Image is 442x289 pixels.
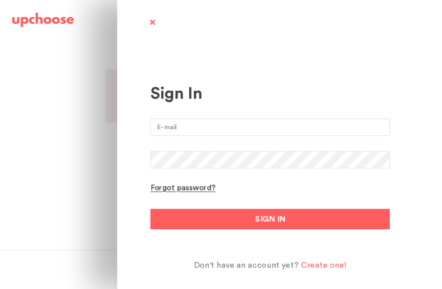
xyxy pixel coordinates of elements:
[150,84,390,103] div: Sign In
[301,260,346,270] div: Create one!
[150,184,215,194] div: Forgot password?
[150,209,390,229] button: SIGN IN
[255,213,285,225] span: SIGN IN
[194,260,299,270] span: Don't have an account yet?
[150,118,390,136] input: E-mail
